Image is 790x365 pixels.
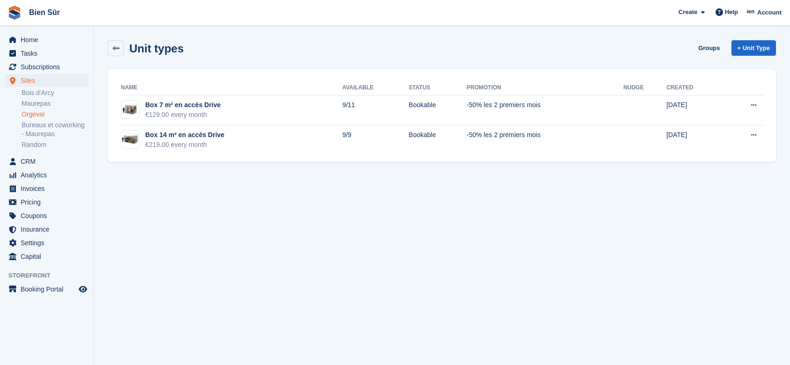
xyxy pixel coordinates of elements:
[21,182,77,195] span: Invoices
[22,110,89,119] a: Orgeval
[5,47,89,60] a: menu
[22,88,89,97] a: Bois d'Arcy
[25,5,64,20] a: Bien Sûr
[21,283,77,296] span: Booking Portal
[21,250,77,263] span: Capital
[21,209,77,222] span: Coupons
[5,236,89,249] a: menu
[746,7,756,17] img: Asmaa Habri
[5,250,89,263] a: menu
[757,8,782,17] span: Account
[21,155,77,168] span: CRM
[7,6,22,20] img: stora-icon-8386f47178a22dfd0bd8f6a31ec36ba5ce8667c1dd55bd0f319d3a0aa187defe.svg
[22,99,89,108] a: Maurepas
[21,168,77,182] span: Analytics
[5,196,89,209] a: menu
[5,33,89,46] a: menu
[725,7,738,17] span: Help
[342,125,409,155] td: 9/9
[5,74,89,87] a: menu
[678,7,697,17] span: Create
[409,125,467,155] td: Bookable
[342,80,409,95] th: Available
[342,95,409,125] td: 9/11
[21,47,77,60] span: Tasks
[21,236,77,249] span: Settings
[731,40,776,56] a: + Unit Type
[121,103,139,117] img: box-7m2.jpg
[5,182,89,195] a: menu
[5,60,89,73] a: menu
[145,110,221,120] div: €129.00 every month
[467,80,624,95] th: Promotion
[666,80,723,95] th: Created
[145,140,224,150] div: €219.00 every month
[21,60,77,73] span: Subscriptions
[5,283,89,296] a: menu
[129,42,184,55] h2: Unit types
[77,284,89,295] a: Preview store
[409,95,467,125] td: Bookable
[145,130,224,140] div: Box 14 m² en accès Drive
[22,140,89,149] a: Random
[666,125,723,155] td: [DATE]
[5,209,89,222] a: menu
[21,196,77,209] span: Pricing
[467,95,624,125] td: -50% les 2 premiers mois
[623,80,666,95] th: Nudge
[8,271,93,280] span: Storefront
[5,155,89,168] a: menu
[5,223,89,236] a: menu
[409,80,467,95] th: Status
[467,125,624,155] td: -50% les 2 premiers mois
[694,40,723,56] a: Groups
[666,95,723,125] td: [DATE]
[21,223,77,236] span: Insurance
[21,74,77,87] span: Sites
[145,100,221,110] div: Box 7 m² en accès Drive
[121,132,139,146] img: box-14m2.jpg
[119,80,342,95] th: Name
[22,121,89,139] a: Bureaux et coworking - Maurepas
[21,33,77,46] span: Home
[5,168,89,182] a: menu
